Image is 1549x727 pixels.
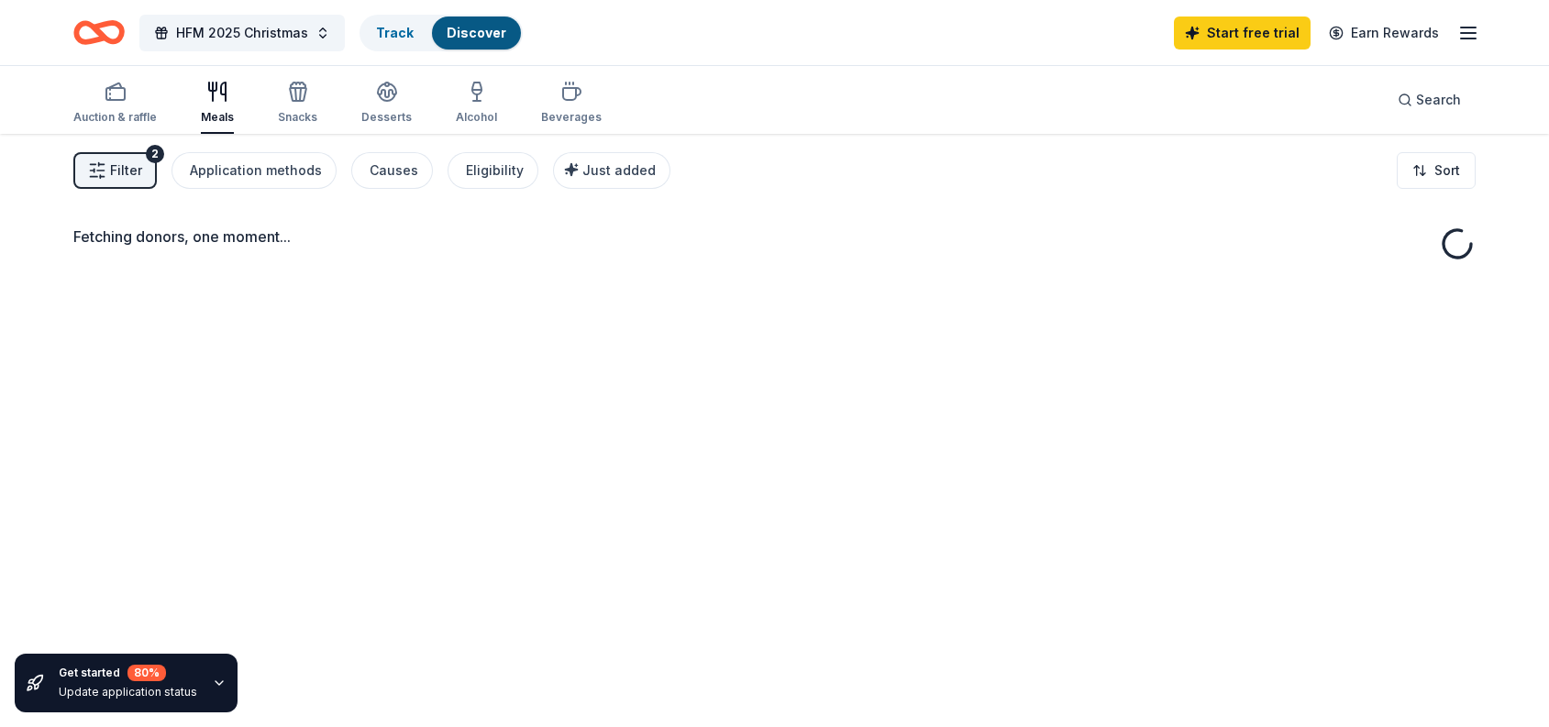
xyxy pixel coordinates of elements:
[190,160,322,182] div: Application methods
[1434,160,1460,182] span: Sort
[139,15,345,51] button: HFM 2025 Christmas
[1416,89,1461,111] span: Search
[73,226,1476,248] div: Fetching donors, one moment...
[1318,17,1450,50] a: Earn Rewards
[1397,152,1476,189] button: Sort
[1383,82,1476,118] button: Search
[278,73,317,134] button: Snacks
[127,665,166,681] div: 80 %
[1174,17,1311,50] a: Start free trial
[360,15,523,51] button: TrackDiscover
[447,25,506,40] a: Discover
[73,73,157,134] button: Auction & raffle
[370,160,418,182] div: Causes
[73,110,157,125] div: Auction & raffle
[171,152,337,189] button: Application methods
[456,110,497,125] div: Alcohol
[456,73,497,134] button: Alcohol
[361,73,412,134] button: Desserts
[73,152,157,189] button: Filter2
[110,160,142,182] span: Filter
[201,73,234,134] button: Meals
[376,25,414,40] a: Track
[582,162,656,178] span: Just added
[541,110,602,125] div: Beverages
[361,110,412,125] div: Desserts
[278,110,317,125] div: Snacks
[541,73,602,134] button: Beverages
[466,160,524,182] div: Eligibility
[176,22,308,44] span: HFM 2025 Christmas
[146,145,164,163] div: 2
[59,665,197,681] div: Get started
[59,685,197,699] div: Update application status
[201,110,234,125] div: Meals
[553,152,670,189] button: Just added
[351,152,433,189] button: Causes
[73,11,125,54] a: Home
[448,152,538,189] button: Eligibility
